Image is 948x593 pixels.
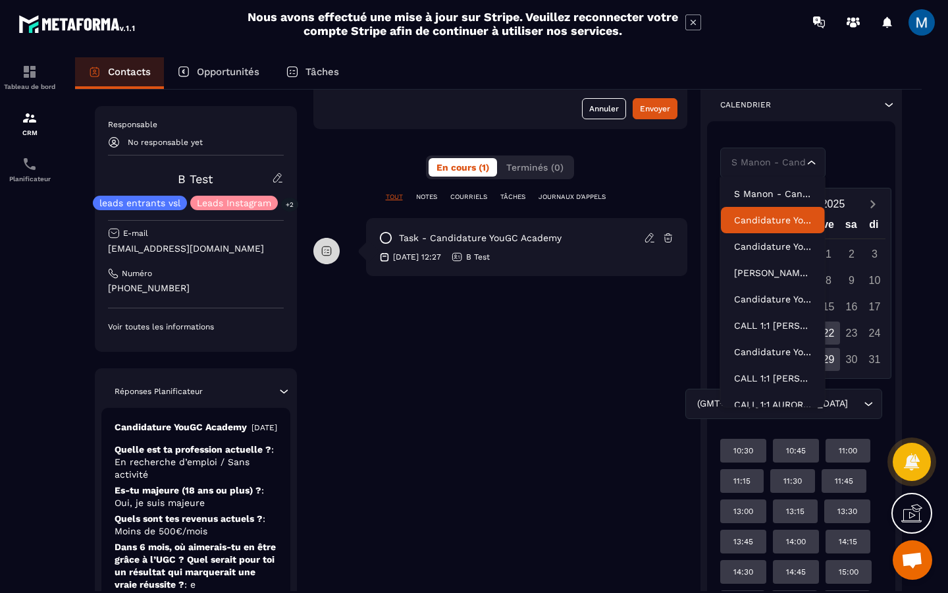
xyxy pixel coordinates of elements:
button: Open years overlay [806,192,861,215]
p: 13:45 [733,536,753,547]
p: B Test [466,252,490,262]
div: 15 [817,295,840,318]
img: scheduler [22,156,38,172]
p: Candidature YouGC Academy-V2 [734,213,812,227]
img: formation [22,110,38,126]
a: Ouvrir le chat [893,540,932,580]
p: [DATE] 12:27 [393,252,441,262]
p: Contacts [108,66,151,78]
a: Opportunités [164,57,273,89]
div: 17 [863,295,886,318]
p: Candidature YouGC Academy - R1 Reprogrammé [734,345,812,358]
p: Quelle est ta profession actuelle ? [115,443,277,481]
div: di [862,215,885,239]
p: 10:30 [733,445,753,456]
input: Search for option [729,155,804,170]
div: 9 [840,269,863,292]
p: 11:15 [733,476,750,486]
div: Search for option [685,389,882,419]
p: 13:15 [786,506,804,517]
p: Candidature YouGC Academy - R1 Reprogrammé [734,240,812,253]
span: : e [184,579,196,590]
a: B Test [178,172,213,186]
p: 11:45 [835,476,853,486]
p: Es-tu majeure (18 ans ou plus) ? [115,484,277,509]
div: 23 [840,322,863,345]
p: 11:00 [839,445,857,456]
p: Voir toutes les informations [108,322,284,332]
p: Candidature YouGC Academy [115,421,247,434]
p: [DATE] [251,422,277,433]
p: Tâches [305,66,339,78]
div: 3 [863,242,886,266]
span: Terminés (0) [506,162,564,173]
div: Calendar wrapper [726,215,885,371]
p: JOURNAUX D'APPELS [539,192,606,202]
p: 14:45 [786,567,806,577]
p: Réponses Planificateur [115,386,203,397]
p: 14:00 [786,536,806,547]
input: Search for option [851,397,860,411]
p: Candidature YouGC Academy - Découverte [734,293,812,306]
p: task - Candidature YouGC Academy [399,232,562,244]
p: CALL 1:1 AURORE YOUGC ACADEMY [734,398,812,411]
p: NOTES [416,192,437,202]
p: Dans 6 mois, où aimerais-tu en être grâce à l’UGC ? Quel serait pour toi un résultat qui marquera... [115,541,277,591]
a: Tâches [273,57,352,89]
div: 16 [840,295,863,318]
div: 31 [863,348,886,371]
div: 1 [817,242,840,266]
span: En cours (1) [436,162,489,173]
a: Contacts [75,57,164,89]
div: ve [817,215,840,239]
p: No responsable yet [128,138,203,147]
p: Tableau de bord [3,83,56,90]
button: Next month [861,195,885,213]
p: Opportunités [197,66,259,78]
p: [PHONE_NUMBER] [108,282,284,295]
p: [EMAIL_ADDRESS][DOMAIN_NAME] [108,242,284,255]
p: 14:15 [839,536,857,547]
img: logo [18,12,137,36]
div: 8 [817,269,840,292]
div: Search for option [720,148,826,178]
div: 24 [863,322,886,345]
p: 11:30 [783,476,802,486]
a: formationformationTableau de bord [3,54,56,100]
p: Planificateur [3,175,56,183]
p: Responsable [108,119,284,130]
button: Envoyer [633,98,677,119]
p: COURRIELS [450,192,487,202]
a: schedulerschedulerPlanificateur [3,146,56,192]
p: CALL 1:1 CAMILLE YOUGC ACADEMY [734,372,812,385]
p: 14:30 [733,567,753,577]
div: 29 [817,348,840,371]
div: Calendar days [726,242,885,371]
p: TÂCHES [500,192,525,202]
div: Envoyer [640,102,670,115]
p: Calendrier [720,99,771,110]
img: formation [22,64,38,80]
p: 15:00 [839,567,858,577]
div: sa [839,215,862,239]
button: Terminés (0) [498,158,571,177]
p: CALL 1:1 KATHY YOUGC ACADEMY [734,319,812,332]
p: +2 [281,198,298,212]
button: Annuler [582,98,626,119]
div: 2 [840,242,863,266]
p: Margot - Appel Reprogrammé [734,266,812,279]
h2: Nous avons effectué une mise à jour sur Stripe. Veuillez reconnecter votre compte Stripe afin de ... [247,10,679,38]
a: formationformationCRM [3,100,56,146]
p: TOUT [386,192,403,202]
p: 10:45 [786,445,806,456]
p: Quels sont tes revenus actuels ? [115,513,277,538]
span: : En recherche d’emploi / Sans activité [115,444,274,480]
div: 10 [863,269,886,292]
span: (GMT+01:00) [GEOGRAPHIC_DATA] [694,397,851,411]
p: CRM [3,129,56,136]
p: E-mail [123,228,148,239]
p: S Manon - Candidature YouGC Academy [734,187,812,200]
p: leads entrants vsl [99,198,180,208]
p: Numéro [122,268,152,279]
button: En cours (1) [429,158,497,177]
